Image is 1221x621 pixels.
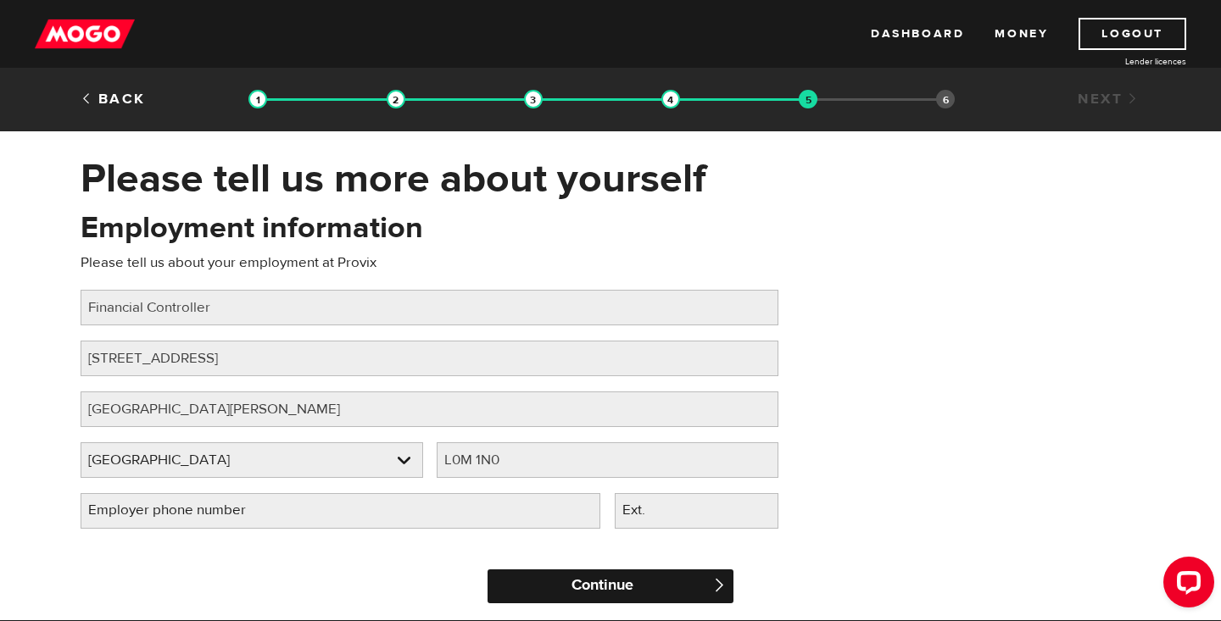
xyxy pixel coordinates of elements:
a: Next [1078,90,1140,108]
p: Please tell us about your employment at Provix [81,252,778,273]
a: Dashboard [871,18,964,50]
img: transparent-188c492fd9eaac0f573672f40bb141c2.gif [524,90,543,108]
a: Lender licences [1059,55,1186,68]
input: Continue [488,569,733,603]
img: transparent-188c492fd9eaac0f573672f40bb141c2.gif [387,90,405,108]
img: transparent-188c492fd9eaac0f573672f40bb141c2.gif [799,90,817,108]
a: Money [995,18,1048,50]
a: Back [81,90,146,108]
h1: Please tell us more about yourself [81,157,1140,201]
img: transparent-188c492fd9eaac0f573672f40bb141c2.gif [248,90,267,108]
img: transparent-188c492fd9eaac0f573672f40bb141c2.gif [661,90,680,108]
img: mogo_logo-11ee424be714fa7cbb0f0f49df9e16ec.png [35,18,135,50]
iframe: LiveChat chat widget [1150,550,1221,621]
a: Logout [1079,18,1186,50]
label: Ext. [615,493,680,528]
label: Employer phone number [81,493,281,528]
h2: Employment information [81,210,423,246]
span:  [712,578,727,592]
